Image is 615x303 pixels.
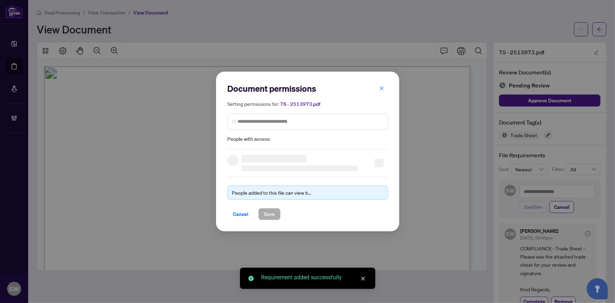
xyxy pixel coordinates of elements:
[361,276,365,281] span: close
[258,208,281,220] button: Save
[261,273,367,282] div: Requirement added successfully
[233,208,248,220] span: Cancel
[232,119,236,123] img: search_icon
[587,278,608,299] button: Open asap
[280,101,320,107] span: TS - 2513973.pdf
[227,208,254,220] button: Cancel
[232,189,383,196] div: People added to this file can view it...
[227,135,388,143] span: People with access:
[227,83,388,94] h2: Document permissions
[379,86,384,91] span: close
[248,276,254,281] span: check-circle
[359,275,367,283] a: Close
[227,100,388,108] h5: Setting permissions for:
